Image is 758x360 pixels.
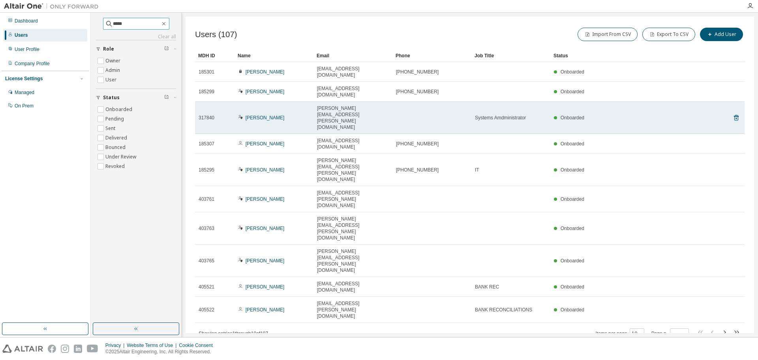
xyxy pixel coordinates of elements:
img: linkedin.svg [74,345,82,353]
div: Website Terms of Use [127,342,179,349]
span: 405521 [199,284,214,290]
span: Page n. [651,328,689,339]
span: [EMAIL_ADDRESS][DOMAIN_NAME] [317,66,389,78]
span: BANK RECONCILIATIONS [475,307,532,313]
span: Onboarded [561,141,584,147]
label: Onboarded [105,105,134,114]
span: Items per page [596,328,644,339]
label: Revoked [105,162,126,171]
div: Users [15,32,28,38]
button: Add User [700,28,743,41]
span: 403763 [199,225,214,232]
a: [PERSON_NAME] [246,196,285,202]
span: [PHONE_NUMBER] [396,167,439,173]
a: [PERSON_NAME] [246,258,285,264]
div: Job Title [475,49,547,62]
label: Bounced [105,143,127,152]
div: On Prem [15,103,34,109]
span: [PHONE_NUMBER] [396,69,439,75]
label: Owner [105,56,122,66]
span: Onboarded [561,226,584,231]
button: Export To CSV [642,28,695,41]
span: Systems Amdministrator [475,115,526,121]
span: Users (107) [195,30,237,39]
button: Import From CSV [578,28,638,41]
span: 185295 [199,167,214,173]
div: Cookie Consent [179,342,217,349]
div: Managed [15,89,34,96]
span: 185307 [199,141,214,147]
span: Role [103,46,114,52]
img: youtube.svg [87,345,98,353]
span: [PERSON_NAME][EMAIL_ADDRESS][PERSON_NAME][DOMAIN_NAME] [317,216,389,241]
img: Altair One [4,2,103,10]
span: [EMAIL_ADDRESS][DOMAIN_NAME] [317,281,389,293]
span: [PERSON_NAME][EMAIL_ADDRESS][PERSON_NAME][DOMAIN_NAME] [317,248,389,273]
span: 403761 [199,196,214,202]
div: Email [317,49,389,62]
span: 185299 [199,89,214,95]
span: 403765 [199,258,214,264]
label: Pending [105,114,126,124]
span: Onboarded [561,258,584,264]
span: Showing entries 1 through 10 of 107 [199,331,268,336]
img: altair_logo.svg [2,345,43,353]
div: Status [553,49,704,62]
a: Clear all [96,34,176,40]
span: 317840 [199,115,214,121]
span: IT [475,167,479,173]
a: [PERSON_NAME] [246,226,285,231]
button: 10 [632,330,642,337]
span: [EMAIL_ADDRESS][DOMAIN_NAME] [317,85,389,98]
button: Status [96,89,176,106]
div: Name [238,49,310,62]
label: Sent [105,124,117,133]
span: Onboarded [561,284,584,290]
a: [PERSON_NAME] [246,141,285,147]
label: Admin [105,66,122,75]
label: Under Review [105,152,138,162]
label: User [105,75,118,85]
div: User Profile [15,46,39,53]
span: Onboarded [561,167,584,173]
img: instagram.svg [61,345,69,353]
a: [PERSON_NAME] [246,307,285,313]
div: Dashboard [15,18,38,24]
span: BANK REC [475,284,499,290]
span: Clear filter [164,94,169,101]
a: [PERSON_NAME] [246,115,285,121]
span: 405522 [199,307,214,313]
div: Phone [396,49,468,62]
span: Onboarded [561,115,584,121]
div: Privacy [105,342,127,349]
span: Onboarded [561,307,584,313]
span: [EMAIL_ADDRESS][PERSON_NAME][DOMAIN_NAME] [317,300,389,319]
span: Clear filter [164,46,169,52]
span: [EMAIL_ADDRESS][PERSON_NAME][DOMAIN_NAME] [317,190,389,209]
div: Company Profile [15,60,50,67]
span: [PHONE_NUMBER] [396,89,439,95]
div: License Settings [5,75,43,82]
button: Role [96,40,176,58]
span: Onboarded [561,89,584,94]
div: MDH ID [198,49,231,62]
span: [EMAIL_ADDRESS][DOMAIN_NAME] [317,138,389,150]
a: [PERSON_NAME] [246,284,285,290]
span: [PERSON_NAME][EMAIL_ADDRESS][PERSON_NAME][DOMAIN_NAME] [317,157,389,183]
span: Onboarded [561,69,584,75]
a: [PERSON_NAME] [246,69,285,75]
span: Status [103,94,120,101]
a: [PERSON_NAME] [246,167,285,173]
span: [PHONE_NUMBER] [396,141,439,147]
span: Onboarded [561,196,584,202]
span: [PERSON_NAME][EMAIL_ADDRESS][PERSON_NAME][DOMAIN_NAME] [317,105,389,130]
img: facebook.svg [48,345,56,353]
a: [PERSON_NAME] [246,89,285,94]
label: Delivered [105,133,129,143]
span: 185301 [199,69,214,75]
p: © 2025 Altair Engineering, Inc. All Rights Reserved. [105,349,218,355]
